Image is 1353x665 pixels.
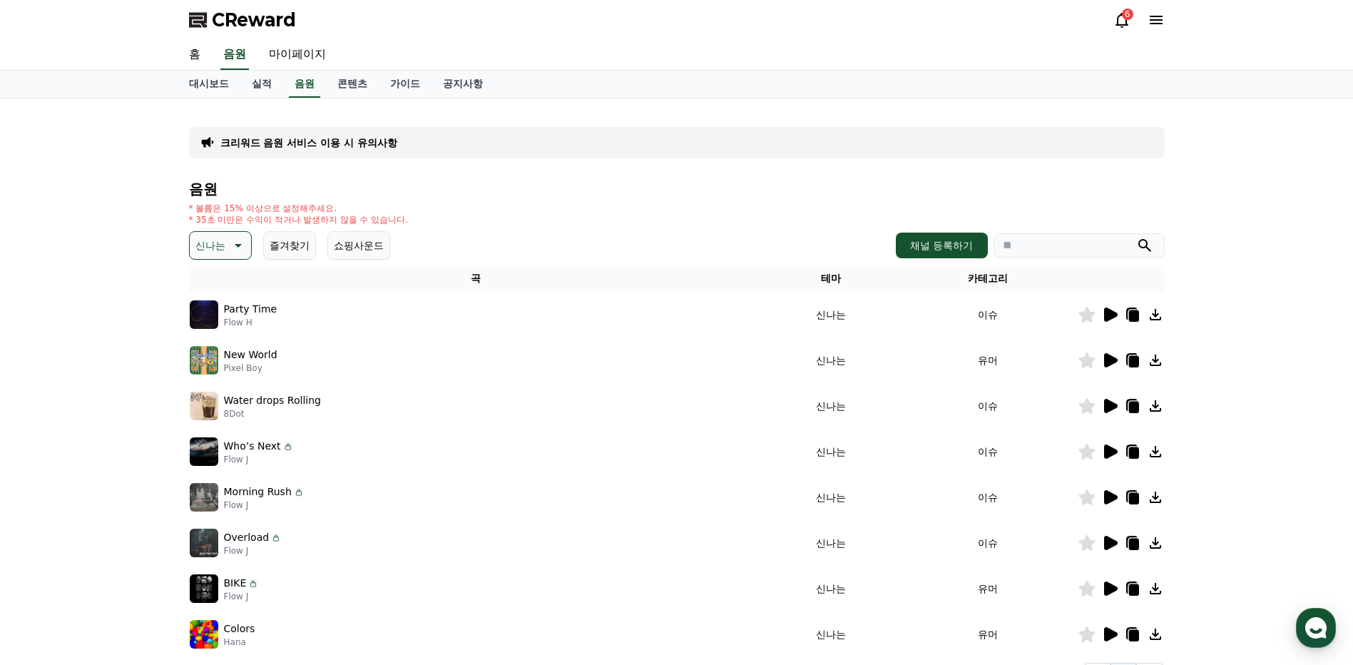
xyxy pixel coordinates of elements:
[178,40,212,70] a: 홈
[899,292,1078,337] td: 이슈
[190,392,218,420] img: music
[896,233,987,258] button: 채널 등록하기
[1122,9,1133,20] div: 6
[189,214,409,225] p: * 35초 미만은 수익이 적거나 발생하지 않을 수 있습니다.
[224,636,255,648] p: Hana
[763,520,899,566] td: 신나는
[432,71,494,98] a: 공지사항
[224,362,277,374] p: Pixel Boy
[326,71,379,98] a: 콘텐츠
[899,429,1078,474] td: 이슈
[224,530,270,545] p: Overload
[224,347,277,362] p: New World
[289,71,320,98] a: 음원
[263,231,316,260] button: 즐겨찾기
[224,499,305,511] p: Flow J
[224,545,282,557] p: Flow J
[190,529,218,557] img: music
[257,40,337,70] a: 마이페이지
[899,520,1078,566] td: 이슈
[224,317,277,328] p: Flow H
[224,591,260,602] p: Flow J
[189,231,252,260] button: 신나는
[220,136,397,150] a: 크리워드 음원 서비스 이용 시 유의사항
[190,300,218,329] img: music
[189,9,296,31] a: CReward
[763,337,899,383] td: 신나는
[190,574,218,603] img: music
[899,383,1078,429] td: 이슈
[1113,11,1130,29] a: 6
[190,620,218,649] img: music
[763,611,899,657] td: 신나는
[224,576,247,591] p: BIKE
[763,292,899,337] td: 신나는
[189,181,1165,197] h4: 음원
[220,40,249,70] a: 음원
[189,265,763,292] th: 곡
[763,474,899,520] td: 신나는
[190,346,218,375] img: music
[224,439,281,454] p: Who’s Next
[763,429,899,474] td: 신나는
[899,265,1078,292] th: 카테고리
[224,302,277,317] p: Party Time
[224,393,321,408] p: Water drops Rolling
[763,383,899,429] td: 신나는
[195,235,225,255] p: 신나는
[224,454,294,465] p: Flow J
[224,484,292,499] p: Morning Rush
[178,71,240,98] a: 대시보드
[190,437,218,466] img: music
[763,265,899,292] th: 테마
[899,566,1078,611] td: 유머
[190,483,218,512] img: music
[327,231,390,260] button: 쇼핑사운드
[240,71,283,98] a: 실적
[379,71,432,98] a: 가이드
[899,474,1078,520] td: 이슈
[189,203,409,214] p: * 볼륨은 15% 이상으로 설정해주세요.
[212,9,296,31] span: CReward
[899,611,1078,657] td: 유머
[224,621,255,636] p: Colors
[224,408,321,420] p: 8Dot
[899,337,1078,383] td: 유머
[763,566,899,611] td: 신나는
